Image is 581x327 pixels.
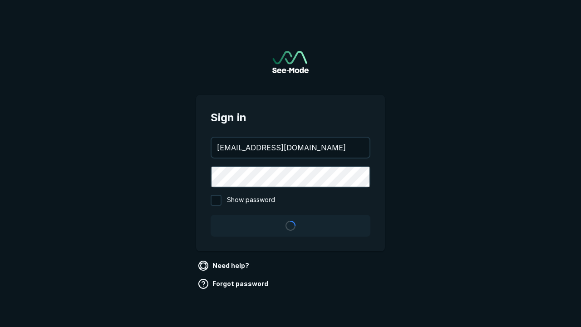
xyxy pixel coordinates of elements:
span: Sign in [211,109,370,126]
span: Show password [227,195,275,206]
a: Go to sign in [272,51,309,73]
img: See-Mode Logo [272,51,309,73]
a: Forgot password [196,277,272,291]
input: your@email.com [212,138,369,158]
a: Need help? [196,258,253,273]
